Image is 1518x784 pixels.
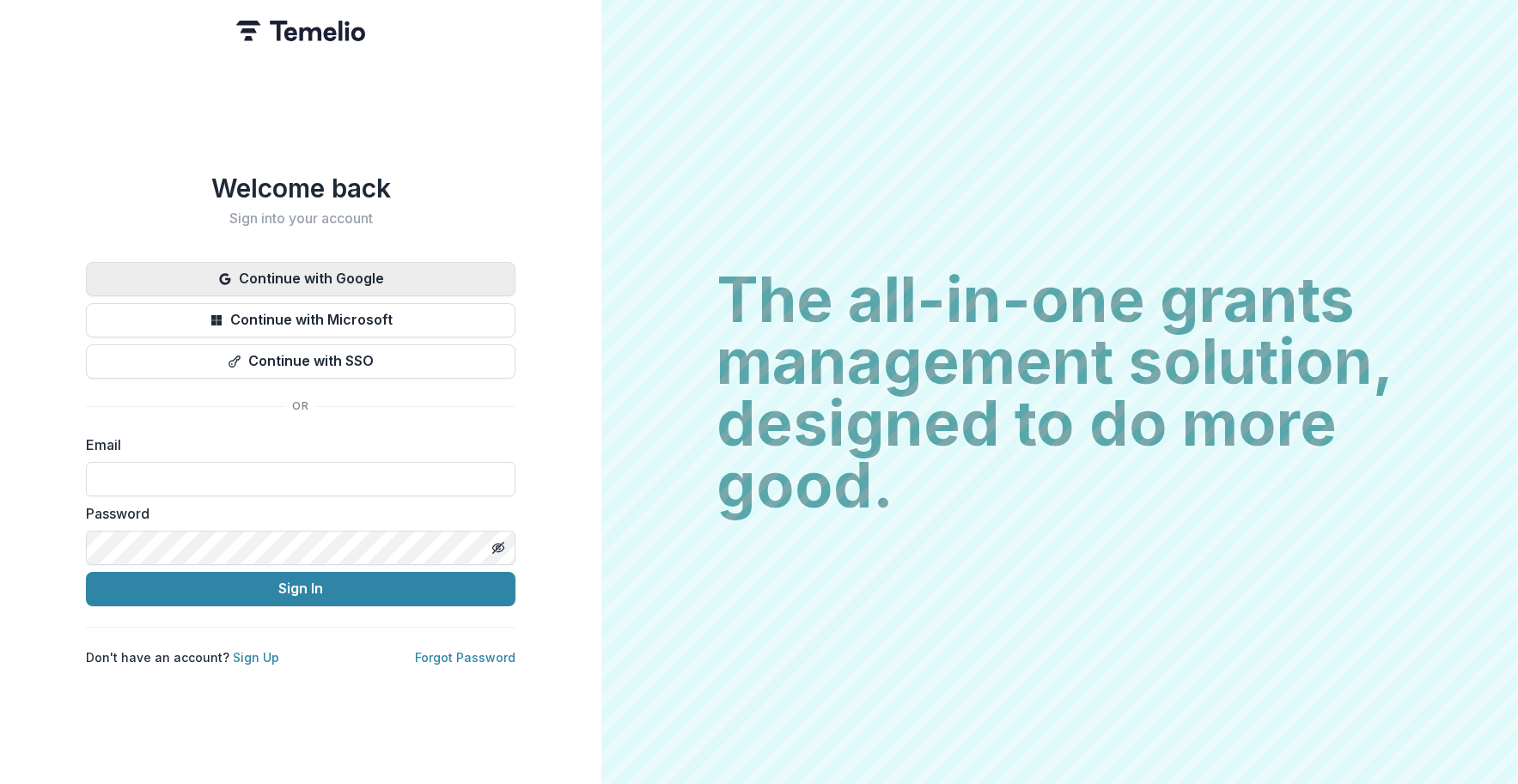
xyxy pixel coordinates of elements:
h2: Sign into your account [86,210,515,227]
button: Continue with Google [86,262,515,296]
p: Don't have an account? [86,648,279,666]
button: Continue with Microsoft [86,303,515,337]
a: Forgot Password [415,650,515,665]
h1: Welcome back [86,173,515,204]
img: Temelio [236,21,365,41]
button: Toggle password visibility [485,534,512,562]
label: Email [86,435,505,455]
button: Sign In [86,572,515,606]
label: Password [86,503,505,524]
button: Continue with SSO [86,344,515,379]
a: Sign Up [233,650,279,665]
